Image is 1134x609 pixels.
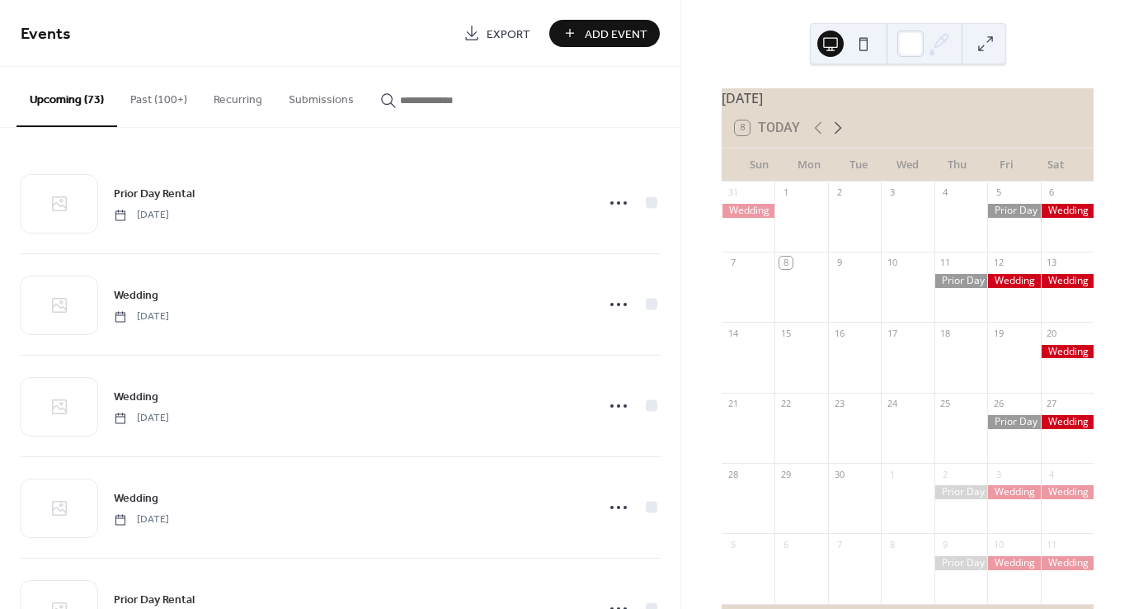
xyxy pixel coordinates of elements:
div: 20 [1046,327,1058,339]
span: [DATE] [114,208,169,223]
div: Mon [784,149,834,182]
div: 12 [992,257,1005,269]
div: 3 [886,186,898,199]
div: Wedding [1041,415,1094,429]
div: Prior Day Rental [987,204,1040,218]
div: Wedding [722,204,774,218]
div: 11 [1046,538,1058,550]
span: [DATE] [114,512,169,527]
div: 19 [992,327,1005,339]
span: Wedding [114,287,158,304]
span: [DATE] [114,411,169,426]
div: Tue [834,149,883,182]
div: 17 [886,327,898,339]
div: 18 [939,327,952,339]
span: Add Event [585,26,647,43]
div: 28 [727,468,739,480]
a: Wedding [114,387,158,406]
span: Wedding [114,490,158,507]
button: Recurring [200,67,275,125]
div: 8 [886,538,898,550]
button: Past (100+) [117,67,200,125]
button: Submissions [275,67,367,125]
div: 10 [886,257,898,269]
div: 26 [992,398,1005,410]
div: Wedding [987,556,1040,570]
div: 2 [833,186,845,199]
div: 1 [779,186,792,199]
div: 6 [1046,186,1058,199]
div: Wed [883,149,933,182]
div: 15 [779,327,792,339]
div: 7 [833,538,845,550]
div: Prior Day Rental [987,415,1040,429]
div: Wedding [1041,556,1094,570]
div: Wedding [1041,345,1094,359]
div: 29 [779,468,792,480]
div: Wedding [1041,274,1094,288]
div: 24 [886,398,898,410]
div: Wedding [987,485,1040,499]
div: Thu [932,149,981,182]
span: [DATE] [114,309,169,324]
span: Wedding [114,389,158,406]
div: Wedding [1041,485,1094,499]
div: Prior Day Rental [934,274,987,288]
div: 7 [727,257,739,269]
div: 4 [1046,468,1058,480]
div: 13 [1046,257,1058,269]
div: 1 [886,468,898,480]
div: Fri [981,149,1031,182]
div: 5 [992,186,1005,199]
div: Sun [735,149,784,182]
span: Export [487,26,530,43]
span: Events [21,18,71,50]
div: Wedding [987,274,1040,288]
div: Prior Day Rental [934,485,987,499]
div: 8 [779,257,792,269]
div: 2 [939,468,952,480]
div: 21 [727,398,739,410]
div: 30 [833,468,845,480]
a: Export [451,20,543,47]
button: Upcoming (73) [16,67,117,127]
div: 5 [727,538,739,550]
div: 9 [939,538,952,550]
span: Prior Day Rental [114,186,195,203]
div: 6 [779,538,792,550]
div: Prior Day Rental [934,556,987,570]
div: 11 [939,257,952,269]
div: Wedding [1041,204,1094,218]
div: 22 [779,398,792,410]
a: Wedding [114,489,158,507]
div: [DATE] [722,88,1094,108]
div: 27 [1046,398,1058,410]
div: Sat [1031,149,1080,182]
div: 10 [992,538,1005,550]
div: 23 [833,398,845,410]
div: 16 [833,327,845,339]
div: 9 [833,257,845,269]
div: 14 [727,327,739,339]
div: 4 [939,186,952,199]
span: Prior Day Rental [114,592,195,609]
button: Add Event [549,20,660,47]
div: 3 [992,468,1005,480]
div: 25 [939,398,952,410]
a: Wedding [114,286,158,304]
a: Prior Day Rental [114,590,195,609]
a: Prior Day Rental [114,184,195,203]
div: 31 [727,186,739,199]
